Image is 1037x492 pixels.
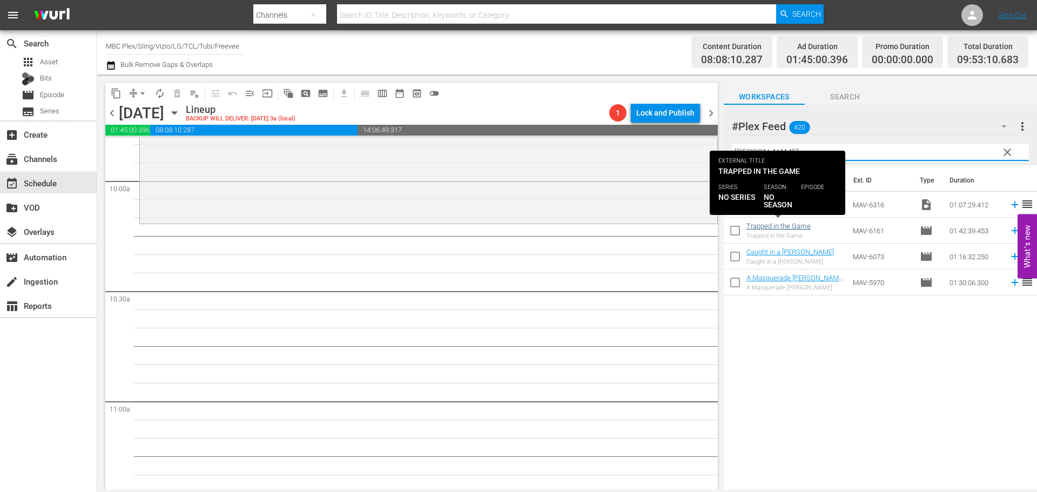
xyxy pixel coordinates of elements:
span: Clear Lineup [186,85,203,102]
button: clear [998,143,1015,160]
span: autorenew_outlined [154,88,165,99]
span: Ingestion [5,275,18,288]
span: Day Calendar View [353,83,374,104]
span: Series [40,106,59,117]
span: clear [1001,146,1014,159]
span: Automation [5,251,18,264]
button: Lock and Publish [631,103,700,123]
span: Overlays [5,226,18,239]
span: Reports [5,300,18,313]
span: Loop Content [151,85,169,102]
span: Remove Gaps & Overlaps [125,85,151,102]
span: Episode [40,90,64,100]
div: A Masquerade [PERSON_NAME] [746,284,844,291]
span: Search [805,90,886,104]
td: 01:30:06.300 [945,269,1005,295]
span: 08:08:10.287 [701,54,763,66]
span: playlist_remove_outlined [189,88,200,99]
span: input [262,88,273,99]
span: chevron_left [105,106,119,120]
span: 01:45:00.396 [786,54,848,66]
span: Copy Lineup [107,85,125,102]
span: Episode [920,250,933,263]
a: A Masquerade [PERSON_NAME] #Plex [746,274,844,290]
span: Workspaces [724,90,805,104]
div: #Plex Feed [732,111,1017,141]
span: Schedule [5,177,18,190]
span: Search [792,4,821,24]
span: Video [920,198,933,211]
td: MAV-6316 [849,192,915,218]
svg: Add to Schedule [1009,199,1021,211]
span: 09:53:10.683 [957,54,1019,66]
span: VOD [5,201,18,214]
a: Caught in a [PERSON_NAME] [746,248,834,256]
span: Channels [5,153,18,166]
span: Bulk Remove Gaps & Overlaps [119,60,213,69]
div: Bits [22,72,35,85]
span: content_copy [111,88,122,99]
a: Trapped in the Game [746,222,811,230]
span: Create [5,129,18,141]
span: Asset [22,56,35,69]
div: Lock and Publish [636,103,695,123]
span: calendar_view_week_outlined [377,88,388,99]
span: Bits [40,73,52,84]
th: Type [913,165,943,196]
div: Ad Duration [786,39,848,54]
td: 01:07:29.412 [945,192,1005,218]
th: Duration [943,165,1008,196]
span: reorder [1021,198,1034,211]
div: Caught in a [PERSON_NAME] [746,258,834,265]
span: Select an event to delete [169,85,186,102]
span: Search [5,37,18,50]
a: Trapped in the Game: Fool Me Once [746,196,843,212]
span: preview_outlined [412,88,422,99]
span: pageview_outlined [300,88,311,99]
span: chevron_right [704,106,718,120]
span: 00:00:00.000 [872,54,933,66]
span: arrow_drop_down [137,88,148,99]
span: compress [128,88,139,99]
td: MAV-6161 [849,218,915,244]
svg: Add to Schedule [1009,251,1021,262]
div: Promo Duration [872,39,933,54]
div: BACKUP WILL DELIVER: [DATE] 3a (local) [186,116,295,123]
span: auto_awesome_motion_outlined [283,88,294,99]
span: menu [6,9,19,22]
span: subtitles_outlined [318,88,328,99]
div: Content Duration [701,39,763,54]
span: menu_open [245,88,255,99]
td: 01:16:32.250 [945,244,1005,269]
span: 1 [609,109,627,117]
div: Trapped in the Game: Fool Me Once [746,206,844,213]
span: Fill episodes with ad slates [241,85,259,102]
span: Revert to Primary Episode [224,85,241,102]
span: 01:45:00.396 [105,125,150,136]
td: 01:42:39.453 [945,218,1005,244]
button: Search [776,4,824,24]
span: toggle_off [429,88,440,99]
span: date_range_outlined [394,88,405,99]
span: Episode [22,89,35,102]
div: Lineup [186,104,295,116]
span: Create Search Block [297,85,314,102]
button: Open Feedback Widget [1018,214,1037,278]
span: Episode [920,276,933,289]
span: Asset [40,57,58,68]
span: 08:08:10.287 [150,125,358,136]
svg: Add to Schedule [1009,277,1021,288]
span: reorder [1021,275,1034,288]
span: Customize Events [203,83,224,104]
button: more_vert [1016,113,1029,139]
img: ans4CAIJ8jUAAAAAAAAAAAAAAAAAAAAAAAAgQb4GAAAAAAAAAAAAAAAAAAAAAAAAJMjXAAAAAAAAAAAAAAAAAAAAAAAAgAT5G... [26,3,78,28]
span: Series [22,105,35,118]
td: MAV-5970 [849,269,915,295]
th: Ext. ID [847,165,913,196]
th: Title [746,165,847,196]
td: MAV-6073 [849,244,915,269]
div: Trapped in the Game [746,232,811,239]
div: Total Duration [957,39,1019,54]
span: Episode [920,224,933,237]
a: Sign Out [999,11,1027,19]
